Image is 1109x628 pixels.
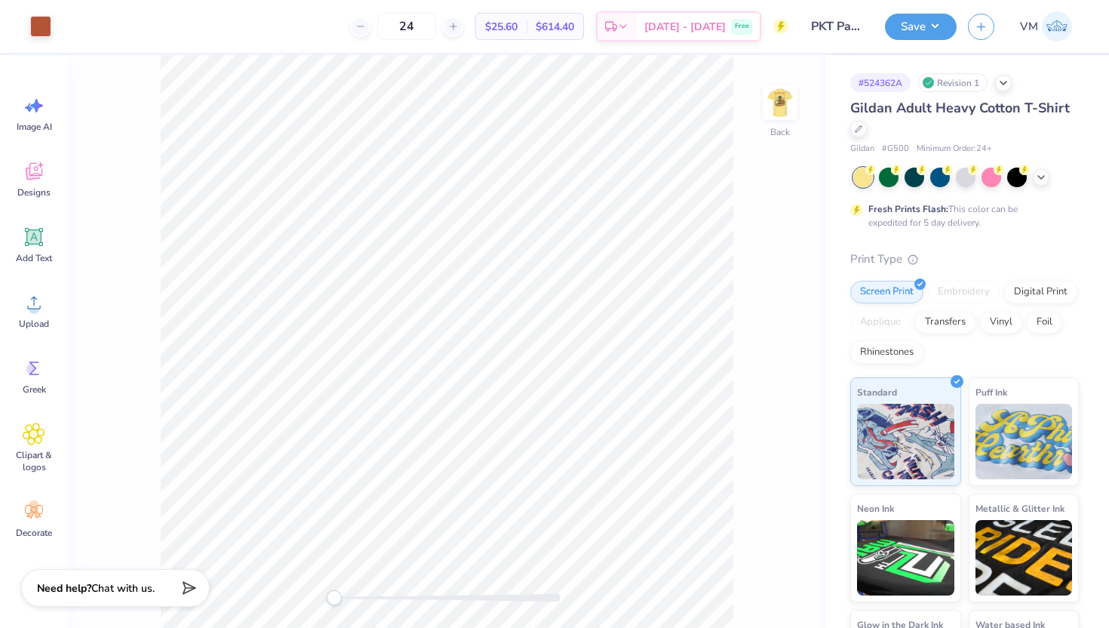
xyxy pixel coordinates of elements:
div: Applique [850,311,911,334]
img: Standard [857,404,954,479]
div: Screen Print [850,281,923,303]
strong: Need help? [37,581,91,596]
img: Metallic & Glitter Ink [975,520,1073,596]
div: Revision 1 [918,73,988,92]
div: Back [770,125,790,139]
span: [DATE] - [DATE] [644,19,726,35]
span: VM [1020,18,1038,35]
span: Decorate [16,527,52,539]
div: Embroidery [928,281,1000,303]
span: Free [735,21,749,32]
span: Puff Ink [975,384,1007,400]
input: – – [377,13,436,40]
span: # G500 [882,143,909,155]
strong: Fresh Prints Flash: [868,203,948,215]
span: Metallic & Glitter Ink [975,500,1064,516]
span: Designs [17,186,51,199]
span: $614.40 [536,19,574,35]
div: This color can be expedited for 5 day delivery. [868,202,1054,229]
div: Accessibility label [327,590,342,605]
span: $25.60 [485,19,518,35]
span: Neon Ink [857,500,894,516]
div: Vinyl [980,311,1022,334]
span: Add Text [16,252,52,264]
div: Transfers [915,311,975,334]
img: Puff Ink [975,404,1073,479]
span: Clipart & logos [9,449,59,473]
img: Victoria Major [1042,11,1072,42]
span: Standard [857,384,897,400]
span: Gildan [850,143,874,155]
span: Chat with us. [91,581,155,596]
div: Rhinestones [850,341,923,364]
span: Gildan Adult Heavy Cotton T-Shirt [850,99,1070,117]
img: Neon Ink [857,520,954,596]
span: Greek [23,383,46,396]
button: Save [885,14,957,40]
div: # 524362A [850,73,911,92]
span: Upload [19,318,49,330]
img: Back [765,88,795,118]
div: Foil [1027,311,1062,334]
input: Untitled Design [800,11,874,42]
div: Digital Print [1004,281,1077,303]
span: Minimum Order: 24 + [917,143,992,155]
a: VM [1013,11,1079,42]
span: Image AI [17,121,52,133]
div: Print Type [850,251,1079,268]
